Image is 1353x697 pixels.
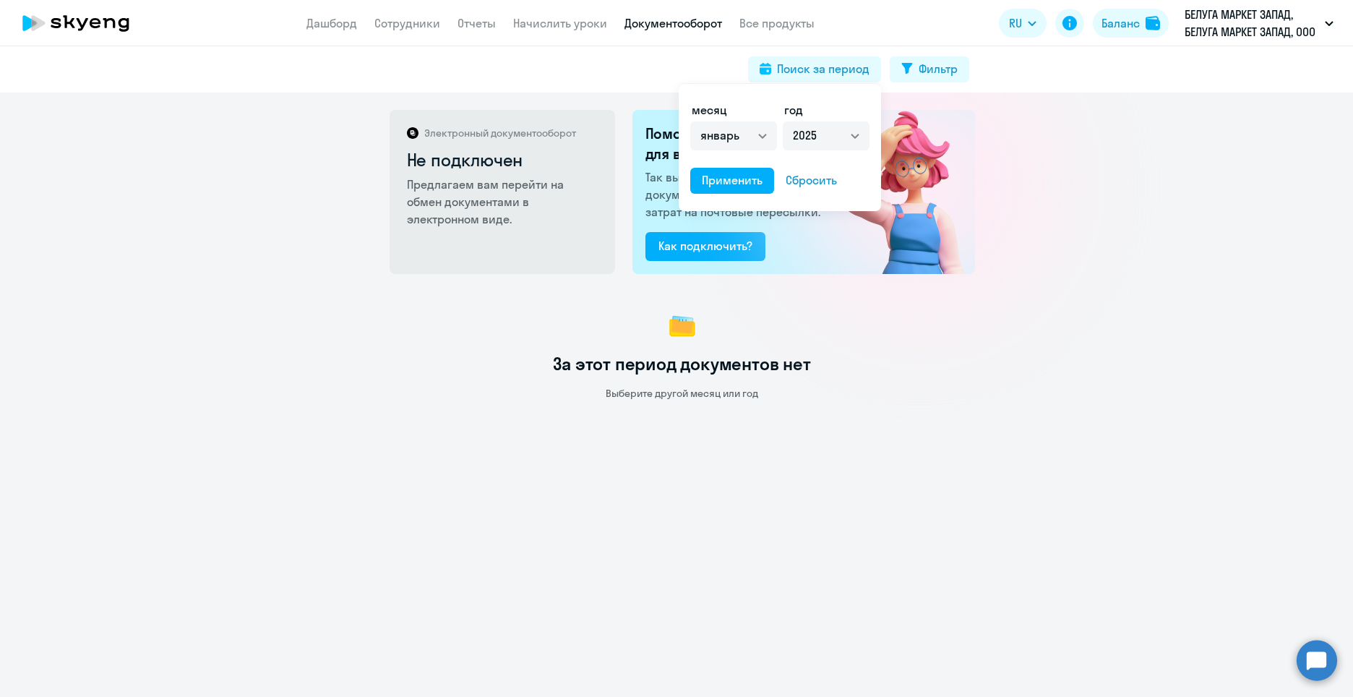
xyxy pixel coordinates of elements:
span: месяц [692,103,727,117]
div: Применить [702,171,763,189]
span: год [784,103,803,117]
button: Применить [690,168,774,194]
div: Сбросить [786,171,837,189]
button: Сбросить [774,168,849,194]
